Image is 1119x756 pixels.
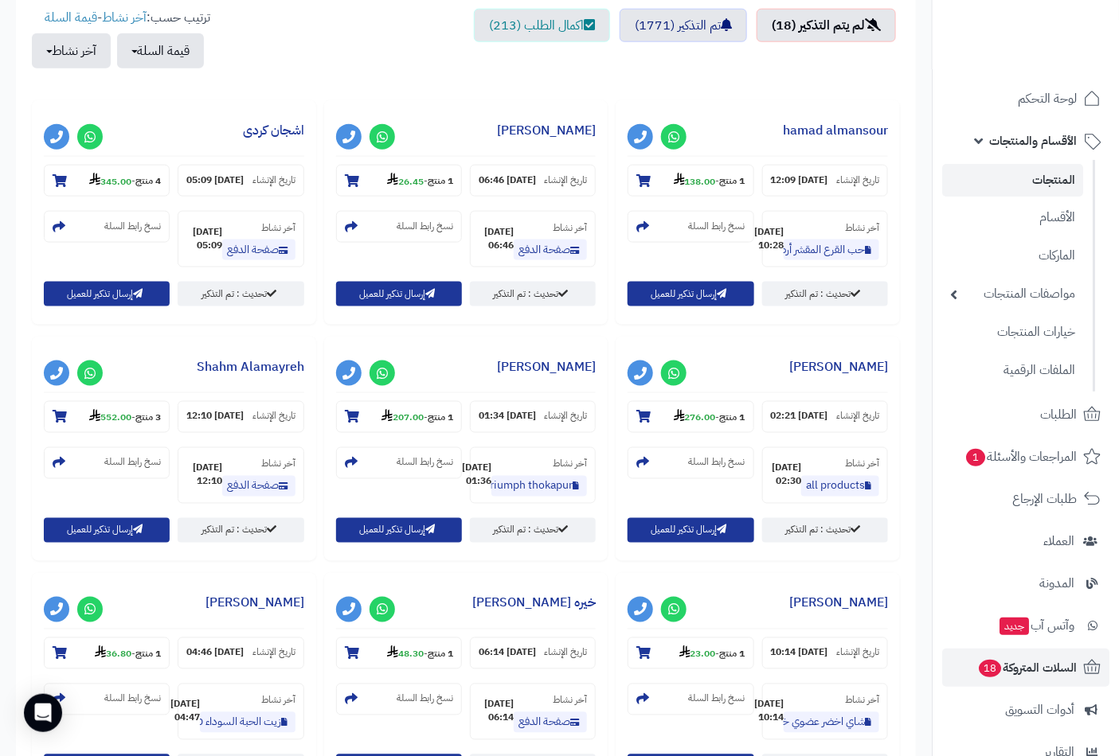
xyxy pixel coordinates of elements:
span: العملاء [1043,530,1074,552]
section: 1 منتج-138.00 [628,165,753,197]
span: المدونة [1039,572,1074,594]
a: خيره [PERSON_NAME] [472,594,596,613]
small: تاريخ الإنشاء [544,410,587,423]
strong: 1 منتج [720,411,745,425]
span: لوحة التحكم [1018,88,1077,110]
small: - [674,173,745,189]
section: 3 منتج-552.00 [44,401,170,433]
strong: [DATE] 12:10 [186,462,221,489]
small: آخر نشاط [261,457,295,471]
a: اكمال الطلب (213) [474,9,610,42]
strong: [DATE] 01:34 [479,410,536,423]
a: خيارات المنتجات [942,315,1083,349]
strong: 48.30 [387,647,424,661]
a: طلبات الإرجاع [942,480,1109,518]
section: نسخ رابط السلة [44,211,170,243]
a: صفحة الدفع [514,240,587,260]
a: تحديث : تم التذكير [470,518,596,543]
section: نسخ رابط السلة [44,447,170,479]
small: - [387,173,453,189]
span: الأقسام والمنتجات [989,130,1077,152]
small: نسخ رابط السلة [397,456,453,470]
button: قيمة السلة [117,33,204,68]
span: الطلبات [1040,403,1077,426]
a: زيت الحبة السوداء 100مل طبيعي القمم [200,712,295,733]
strong: 207.00 [381,411,424,425]
strong: [DATE] 04:46 [186,646,244,660]
a: تحديث : تم التذكير [178,282,303,306]
span: 1 [966,449,985,466]
small: آخر نشاط [261,220,295,235]
small: نسخ رابط السلة [397,692,453,706]
small: نسخ رابط السلة [104,220,161,233]
a: السلات المتروكة18 [942,649,1109,687]
section: نسخ رابط السلة [336,211,462,243]
strong: 1 منتج [720,647,745,661]
strong: 1 منتج [428,174,453,189]
section: 1 منتج-36.80 [44,637,170,669]
a: تحديث : تم التذكير [762,282,888,306]
strong: [DATE] 05:09 [186,225,221,252]
small: تاريخ الإنشاء [836,410,879,423]
small: تاريخ الإنشاء [836,646,879,660]
button: آخر نشاط [32,33,111,68]
span: وآتس آب [998,614,1074,637]
span: 18 [979,660,1001,677]
strong: 1 منتج [720,174,745,189]
a: تحديث : تم التذكير [762,518,888,543]
small: نسخ رابط السلة [689,692,745,706]
strong: 36.80 [95,647,131,661]
img: logo-2.png [1011,45,1104,78]
a: مواصفات المنتجات [942,277,1083,311]
span: السلات المتروكة [977,657,1077,679]
strong: [DATE] 12:09 [771,173,828,187]
small: تاريخ الإنشاء [836,173,879,187]
div: Open Intercom Messenger [24,694,62,732]
small: نسخ رابط السلة [689,456,745,470]
small: تاريخ الإنشاء [252,646,295,660]
strong: [DATE] 10:28 [754,225,784,252]
a: تحديث : تم التذكير [178,518,303,543]
section: 1 منتج-48.30 [336,637,462,669]
a: صفحة الدفع [514,712,587,733]
a: [PERSON_NAME] [497,121,596,140]
section: نسخ رابط السلة [336,684,462,715]
span: طلبات الإرجاع [1012,488,1077,510]
strong: 345.00 [89,174,131,189]
section: نسخ رابط السلة [336,447,462,479]
small: - [381,409,453,425]
a: [PERSON_NAME] [789,357,888,376]
small: تاريخ الإنشاء [544,173,587,187]
small: - [95,645,161,661]
strong: 552.00 [89,411,131,425]
a: [PERSON_NAME] [497,357,596,376]
strong: [DATE] 06:46 [479,225,514,252]
small: نسخ رابط السلة [104,692,161,706]
strong: 276.00 [674,411,716,425]
section: 1 منتج-23.00 [628,637,753,669]
a: organic tunisian olive oil 500 ml triumph thokapur [491,476,587,497]
small: آخر نشاط [845,457,879,471]
a: اشجان كردى [243,121,304,140]
span: جديد [1000,618,1029,635]
strong: 1 منتج [428,647,453,661]
button: إرسال تذكير للعميل [336,518,462,543]
strong: 23.00 [679,647,716,661]
a: [PERSON_NAME] [789,594,888,613]
strong: [DATE] 06:46 [479,173,536,187]
small: - [387,645,453,661]
small: تاريخ الإنشاء [544,646,587,660]
a: أدوات التسويق [942,691,1109,729]
small: نسخ رابط السلة [397,220,453,233]
small: - [89,409,161,425]
strong: 3 منتج [135,411,161,425]
a: صفحة الدفع [222,476,295,497]
small: آخر نشاط [845,220,879,235]
small: - [674,409,745,425]
ul: ترتيب حسب: - [32,9,210,68]
a: المراجعات والأسئلة1 [942,438,1109,476]
a: وآتس آبجديد [942,606,1109,645]
section: 1 منتج-207.00 [336,401,462,433]
span: المراجعات والأسئلة [964,446,1077,468]
a: الطلبات [942,396,1109,434]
